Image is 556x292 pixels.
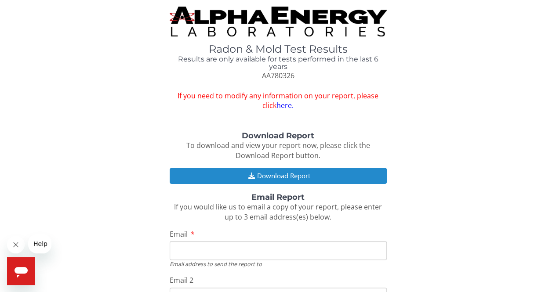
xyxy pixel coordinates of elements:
span: AA780326 [262,71,294,80]
strong: Download Report [242,131,314,141]
iframe: Close message [7,236,25,253]
h4: Results are only available for tests performed in the last 6 years [170,55,387,71]
span: To download and view your report now, please click the Download Report button. [186,141,370,160]
span: If you would like us to email a copy of your report, please enter up to 3 email address(es) below. [174,202,382,222]
iframe: Button to launch messaging window [7,257,35,285]
span: If you need to modify any information on your report, please click [170,91,387,111]
a: here. [276,101,294,110]
button: Download Report [170,168,387,184]
img: TightCrop.jpg [170,7,387,36]
h1: Radon & Mold Test Results [170,43,387,55]
strong: Email Report [251,192,305,202]
span: Email [170,229,188,239]
span: Email 2 [170,275,193,285]
div: Email address to send the report to [170,260,387,268]
iframe: Message from company [28,234,51,253]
